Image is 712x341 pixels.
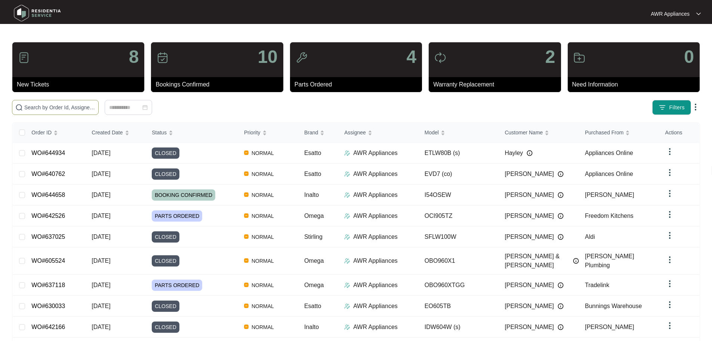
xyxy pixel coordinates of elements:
img: dropdown arrow [665,321,674,330]
span: Created Date [92,128,123,137]
img: Assigner Icon [344,192,350,198]
img: icon [296,52,308,64]
span: CLOSED [152,147,179,159]
img: residentia service logo [11,2,64,24]
span: [DATE] [92,282,110,288]
span: [PERSON_NAME] [505,232,554,241]
img: Vercel Logo [244,325,249,329]
span: Assignee [344,128,366,137]
span: [PERSON_NAME] [505,211,554,220]
span: [DATE] [92,324,110,330]
span: CLOSED [152,255,179,267]
img: Vercel Logo [244,234,249,239]
a: WO#642526 [31,213,65,219]
span: Omega [304,258,324,264]
span: Inalto [304,192,319,198]
span: Order ID [31,128,52,137]
img: Vercel Logo [244,258,249,263]
td: SFLW100W [419,226,499,247]
p: AWR Appliances [651,10,690,18]
img: Assigner Icon [344,303,350,309]
img: dropdown arrow [665,300,674,309]
span: NORMAL [249,302,277,311]
span: Omega [304,213,324,219]
th: Model [419,123,499,143]
span: [PERSON_NAME] [505,281,554,290]
td: OBO960XTGG [419,275,499,296]
span: [PERSON_NAME] [505,323,554,332]
img: Assigner Icon [344,171,350,177]
img: Assigner Icon [344,234,350,240]
p: Parts Ordered [295,80,422,89]
span: [PERSON_NAME] [585,324,634,330]
a: WO#637118 [31,282,65,288]
span: [DATE] [92,192,110,198]
span: Brand [304,128,318,137]
p: AWR Appliances [353,170,398,179]
a: WO#630033 [31,303,65,309]
span: PARTS ORDERED [152,280,202,291]
img: Assigner Icon [344,324,350,330]
img: Vercel Logo [244,192,249,197]
span: [DATE] [92,171,110,177]
th: Actions [659,123,699,143]
span: CLOSED [152,322,179,333]
img: dropdown arrow [691,103,700,112]
th: Order ID [25,123,86,143]
img: Vercel Logo [244,283,249,287]
p: 10 [258,48,277,66]
span: NORMAL [249,211,277,220]
span: Hayley [505,149,523,158]
span: NORMAL [249,323,277,332]
img: Assigner Icon [344,213,350,219]
span: Stirling [304,234,323,240]
span: [DATE] [92,234,110,240]
p: AWR Appliances [353,256,398,265]
span: NORMAL [249,281,277,290]
img: dropdown arrow [665,147,674,156]
a: WO#605524 [31,258,65,264]
p: AWR Appliances [353,302,398,311]
img: Vercel Logo [244,150,249,155]
span: [PERSON_NAME] Plumbing [585,253,634,268]
span: Status [152,128,167,137]
p: 4 [406,48,416,66]
img: Vercel Logo [244,171,249,176]
span: Appliances Online [585,171,633,177]
span: Tradelink [585,282,609,288]
span: CLOSED [152,168,179,180]
p: AWR Appliances [353,281,398,290]
td: IDW604W (s) [419,317,499,338]
span: [DATE] [92,258,110,264]
span: NORMAL [249,170,277,179]
p: Warranty Replacement [433,80,561,89]
img: Info icon [558,282,564,288]
span: Inalto [304,324,319,330]
img: dropdown arrow [665,210,674,219]
th: Status [146,123,238,143]
img: Info icon [527,150,533,156]
span: [DATE] [92,303,110,309]
img: Info icon [558,234,564,240]
th: Priority [238,123,298,143]
span: NORMAL [249,191,277,200]
p: AWR Appliances [353,323,398,332]
a: WO#644658 [31,192,65,198]
img: Assigner Icon [344,282,350,288]
img: dropdown arrow [665,231,674,240]
span: [DATE] [92,150,110,156]
span: Filters [669,104,685,112]
img: Assigner Icon [344,150,350,156]
span: NORMAL [249,149,277,158]
span: [PERSON_NAME] [585,192,634,198]
span: Bunnings Warehouse [585,303,642,309]
img: search-icon [15,104,23,111]
p: 0 [684,48,694,66]
span: CLOSED [152,301,179,312]
span: BOOKING CONFIRMED [152,189,215,201]
img: icon [573,52,585,64]
span: Omega [304,282,324,288]
span: Priority [244,128,261,137]
span: [PERSON_NAME] & [PERSON_NAME] [505,252,569,270]
img: filter icon [659,104,666,111]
